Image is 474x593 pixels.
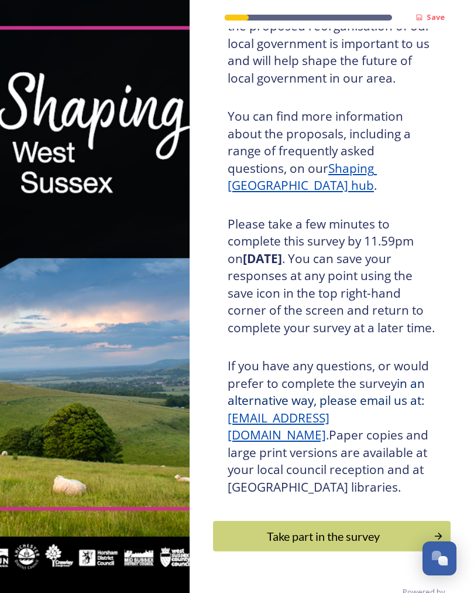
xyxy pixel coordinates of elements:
[228,357,436,496] h3: If you have any questions, or would prefer to complete the survey Paper copies and large print ve...
[228,160,377,194] a: Shaping [GEOGRAPHIC_DATA] hub
[423,541,456,575] button: Open Chat
[326,427,329,443] span: .
[228,216,436,337] h3: Please take a few minutes to complete this survey by 11.59pm on . You can save your responses at ...
[213,521,451,551] button: Continue
[243,250,282,267] strong: [DATE]
[228,375,428,409] span: in an alternative way, please email us at:
[228,410,329,444] a: [EMAIL_ADDRESS][DOMAIN_NAME]
[219,527,427,545] div: Take part in the survey
[427,12,445,22] strong: Save
[228,108,436,195] h3: You can find more information about the proposals, including a range of frequently asked question...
